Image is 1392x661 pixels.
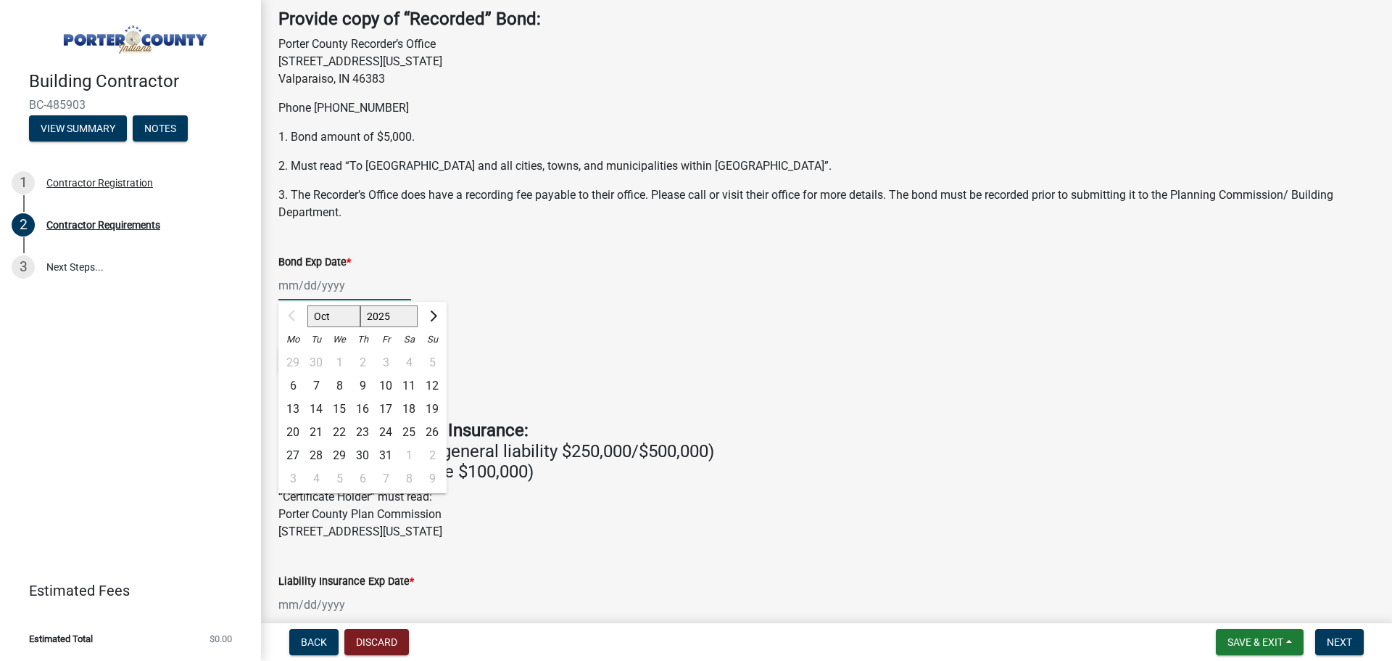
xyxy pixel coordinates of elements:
div: 9 [420,467,444,490]
div: Tuesday, November 4, 2025 [304,467,328,490]
div: Sunday, October 12, 2025 [420,374,444,398]
div: Su [420,328,444,351]
span: Estimated Total [29,634,93,644]
div: 20 [281,421,304,444]
div: Monday, October 6, 2025 [281,374,304,398]
button: Notes [133,115,188,141]
div: Thursday, October 23, 2025 [351,421,374,444]
span: Save & Exit [1227,636,1283,648]
wm-modal-confirm: Notes [133,123,188,135]
div: 21 [304,421,328,444]
div: 15 [328,398,351,421]
div: 19 [420,398,444,421]
div: Saturday, October 11, 2025 [397,374,420,398]
span: Next [1327,636,1352,648]
button: Back [289,629,339,655]
div: 3 [281,467,304,490]
div: 10 [374,374,397,398]
div: Thursday, October 30, 2025 [351,444,374,467]
button: Save & Exit [1216,629,1304,655]
div: 27 [281,444,304,467]
div: Contractor Requirements [46,220,160,230]
span: BC-485903 [29,98,232,112]
button: Next month [423,305,441,328]
div: 8 [328,374,351,398]
div: Saturday, October 25, 2025 [397,421,420,444]
div: Monday, October 13, 2025 [281,398,304,421]
div: Friday, October 17, 2025 [374,398,397,421]
div: Wednesday, October 15, 2025 [328,398,351,421]
div: 7 [304,374,328,398]
wm-modal-confirm: Summary [29,123,127,135]
div: Thursday, November 6, 2025 [351,467,374,490]
div: 14 [304,398,328,421]
div: 22 [328,421,351,444]
div: 26 [420,421,444,444]
div: 4 [304,467,328,490]
div: 6 [351,467,374,490]
span: Back [301,636,327,648]
div: 16 [351,398,374,421]
div: Monday, October 20, 2025 [281,421,304,444]
div: Th [351,328,374,351]
div: 6 [281,374,304,398]
div: Tuesday, October 14, 2025 [304,398,328,421]
img: Porter County, Indiana [29,15,238,56]
div: Saturday, November 8, 2025 [397,467,420,490]
div: 8 [397,467,420,490]
div: Tu [304,328,328,351]
h4: Building Contractor [29,71,249,92]
a: Estimated Fees [12,576,238,605]
p: “Certificate Holder” must read: Porter County Plan Commission [STREET_ADDRESS][US_STATE] [278,488,1375,541]
div: Mo [281,328,304,351]
p: Porter County Recorder’s Office [STREET_ADDRESS][US_STATE] Valparaiso, IN 46383 [278,36,1375,88]
div: Friday, October 24, 2025 [374,421,397,444]
strong: Provide copy of “Recorded” Bond: [278,9,541,29]
div: 24 [374,421,397,444]
div: 12 [420,374,444,398]
div: Wednesday, November 5, 2025 [328,467,351,490]
select: Select year [360,305,418,327]
div: Tuesday, October 7, 2025 [304,374,328,398]
div: Wednesday, October 22, 2025 [328,421,351,444]
label: Liability Insurance Exp Date [278,577,414,587]
div: Saturday, October 18, 2025 [397,398,420,421]
button: View Summary [29,115,127,141]
div: 29 [328,444,351,467]
h4: (min. personal injury/general liability $250,000/$500,000) (min. property damage $100,000) [278,420,1375,483]
div: Contractor Registration [46,178,153,188]
div: Tuesday, October 21, 2025 [304,421,328,444]
div: Wednesday, October 8, 2025 [328,374,351,398]
input: mm/dd/yyyy [278,590,411,620]
p: Phone [PHONE_NUMBER] [278,99,1375,117]
div: 18 [397,398,420,421]
div: 17 [374,398,397,421]
div: Wednesday, October 29, 2025 [328,444,351,467]
p: 1. Bond amount of $5,000. [278,128,1375,146]
div: Thursday, October 16, 2025 [351,398,374,421]
span: $0.00 [210,634,232,644]
div: Fr [374,328,397,351]
div: 25 [397,421,420,444]
div: Sunday, November 2, 2025 [420,444,444,467]
div: 2 [420,444,444,467]
div: 1 [397,444,420,467]
div: Thursday, October 9, 2025 [351,374,374,398]
div: Friday, October 31, 2025 [374,444,397,467]
div: 13 [281,398,304,421]
div: Sa [397,328,420,351]
label: Bond Exp Date [278,258,351,268]
div: Sunday, November 9, 2025 [420,467,444,490]
div: Monday, October 27, 2025 [281,444,304,467]
div: Friday, November 7, 2025 [374,467,397,490]
div: 11 [397,374,420,398]
button: Next [1315,629,1364,655]
button: Discard [344,629,409,655]
div: 2 [12,213,35,237]
div: 7 [374,467,397,490]
div: We [328,328,351,351]
div: Monday, November 3, 2025 [281,467,304,490]
input: mm/dd/yyyy [278,271,411,300]
div: 3 [12,255,35,279]
div: 5 [328,467,351,490]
